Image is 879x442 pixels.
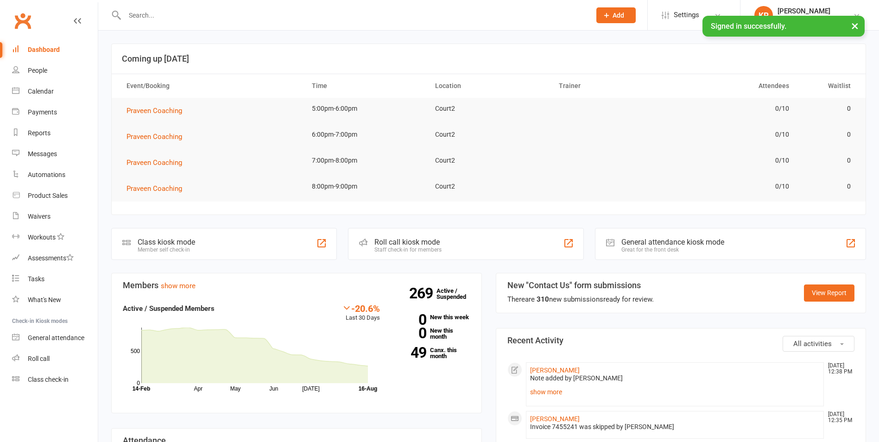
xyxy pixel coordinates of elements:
[674,124,797,145] td: 0/10
[530,415,580,423] a: [PERSON_NAME]
[797,74,859,98] th: Waitlist
[797,150,859,171] td: 0
[12,185,98,206] a: Product Sales
[28,171,65,178] div: Automations
[28,88,54,95] div: Calendar
[530,423,820,431] div: Invoice 7455241 was skipped by [PERSON_NAME]
[126,133,182,141] span: Praveen Coaching
[161,282,196,290] a: show more
[342,303,380,313] div: -20.6%
[12,348,98,369] a: Roll call
[126,158,182,167] span: Praveen Coaching
[550,74,674,98] th: Trainer
[674,98,797,120] td: 0/10
[374,238,442,246] div: Roll call kiosk mode
[28,108,57,116] div: Payments
[793,340,832,348] span: All activities
[138,238,195,246] div: Class kiosk mode
[778,15,840,24] div: [GEOGRAPHIC_DATA]
[613,12,624,19] span: Add
[823,363,854,375] time: [DATE] 12:38 PM
[304,98,427,120] td: 5:00pm-6:00pm
[394,313,426,327] strong: 0
[754,6,773,25] div: KP
[530,385,820,398] a: show more
[797,176,859,197] td: 0
[797,124,859,145] td: 0
[123,281,470,290] h3: Members
[28,275,44,283] div: Tasks
[778,7,840,15] div: [PERSON_NAME]
[797,98,859,120] td: 0
[12,227,98,248] a: Workouts
[427,176,550,197] td: Court2
[427,150,550,171] td: Court2
[28,355,50,362] div: Roll call
[342,303,380,323] div: Last 30 Days
[621,238,724,246] div: General attendance kiosk mode
[409,286,436,300] strong: 269
[674,5,699,25] span: Settings
[12,328,98,348] a: General attendance kiosk mode
[804,284,854,301] a: View Report
[394,328,470,340] a: 0New this month
[11,9,34,32] a: Clubworx
[374,246,442,253] div: Staff check-in for members
[12,290,98,310] a: What's New
[427,74,550,98] th: Location
[394,314,470,320] a: 0New this week
[126,105,189,116] button: Praveen Coaching
[126,157,189,168] button: Praveen Coaching
[507,336,855,345] h3: Recent Activity
[304,176,427,197] td: 8:00pm-9:00pm
[12,248,98,269] a: Assessments
[28,213,51,220] div: Waivers
[674,176,797,197] td: 0/10
[783,336,854,352] button: All activities
[122,9,584,22] input: Search...
[12,164,98,185] a: Automations
[12,206,98,227] a: Waivers
[394,326,426,340] strong: 0
[28,296,61,303] div: What's New
[427,124,550,145] td: Court2
[530,374,820,382] div: Note added by [PERSON_NAME]
[12,39,98,60] a: Dashboard
[28,334,84,341] div: General attendance
[304,124,427,145] td: 6:00pm-7:00pm
[304,74,427,98] th: Time
[28,46,60,53] div: Dashboard
[12,102,98,123] a: Payments
[28,376,69,383] div: Class check-in
[427,98,550,120] td: Court2
[674,74,797,98] th: Attendees
[28,129,51,137] div: Reports
[118,74,304,98] th: Event/Booking
[122,54,855,63] h3: Coming up [DATE]
[12,144,98,164] a: Messages
[394,347,470,359] a: 49Canx. this month
[621,246,724,253] div: Great for the front desk
[126,131,189,142] button: Praveen Coaching
[394,346,426,360] strong: 49
[596,7,636,23] button: Add
[674,150,797,171] td: 0/10
[28,67,47,74] div: People
[12,269,98,290] a: Tasks
[711,22,786,31] span: Signed in successfully.
[138,246,195,253] div: Member self check-in
[126,183,189,194] button: Praveen Coaching
[823,411,854,423] time: [DATE] 12:35 PM
[507,281,654,290] h3: New "Contact Us" form submissions
[530,366,580,374] a: [PERSON_NAME]
[12,369,98,390] a: Class kiosk mode
[507,294,654,305] div: There are new submissions ready for review.
[436,281,477,307] a: 269Active / Suspended
[304,150,427,171] td: 7:00pm-8:00pm
[537,295,549,303] strong: 310
[12,60,98,81] a: People
[126,107,182,115] span: Praveen Coaching
[28,234,56,241] div: Workouts
[126,184,182,193] span: Praveen Coaching
[28,150,57,158] div: Messages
